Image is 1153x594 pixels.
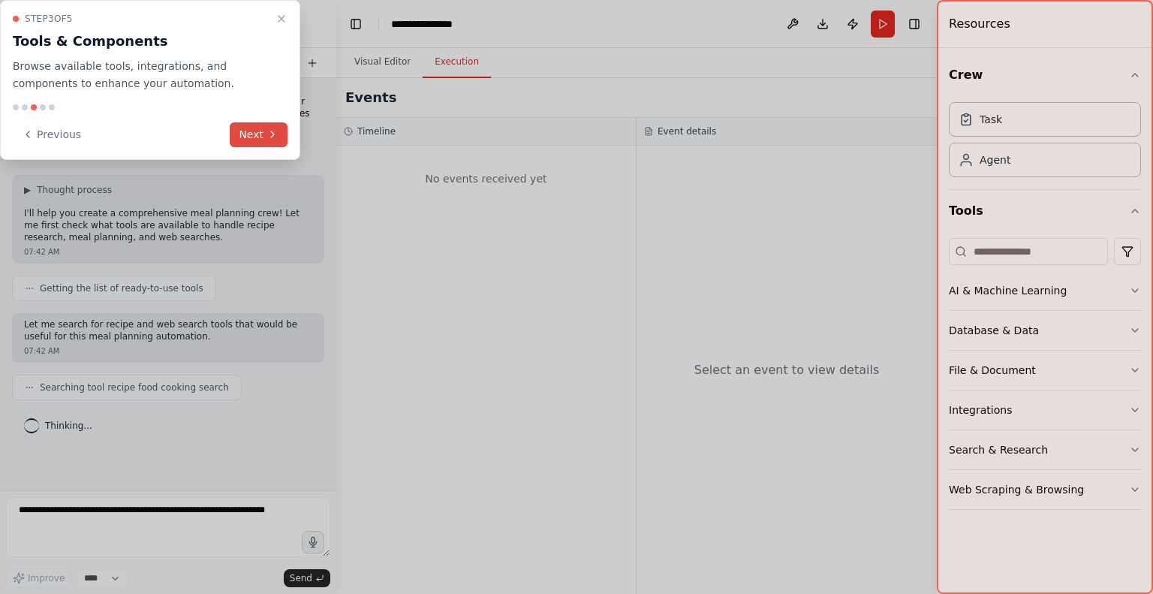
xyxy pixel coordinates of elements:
[13,122,90,147] button: Previous
[13,58,269,92] p: Browse available tools, integrations, and components to enhance your automation.
[272,10,291,28] button: Close walkthrough
[345,14,366,35] button: Hide left sidebar
[13,31,269,52] h3: Tools & Components
[230,122,287,147] button: Next
[25,13,73,25] span: Step 3 of 5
